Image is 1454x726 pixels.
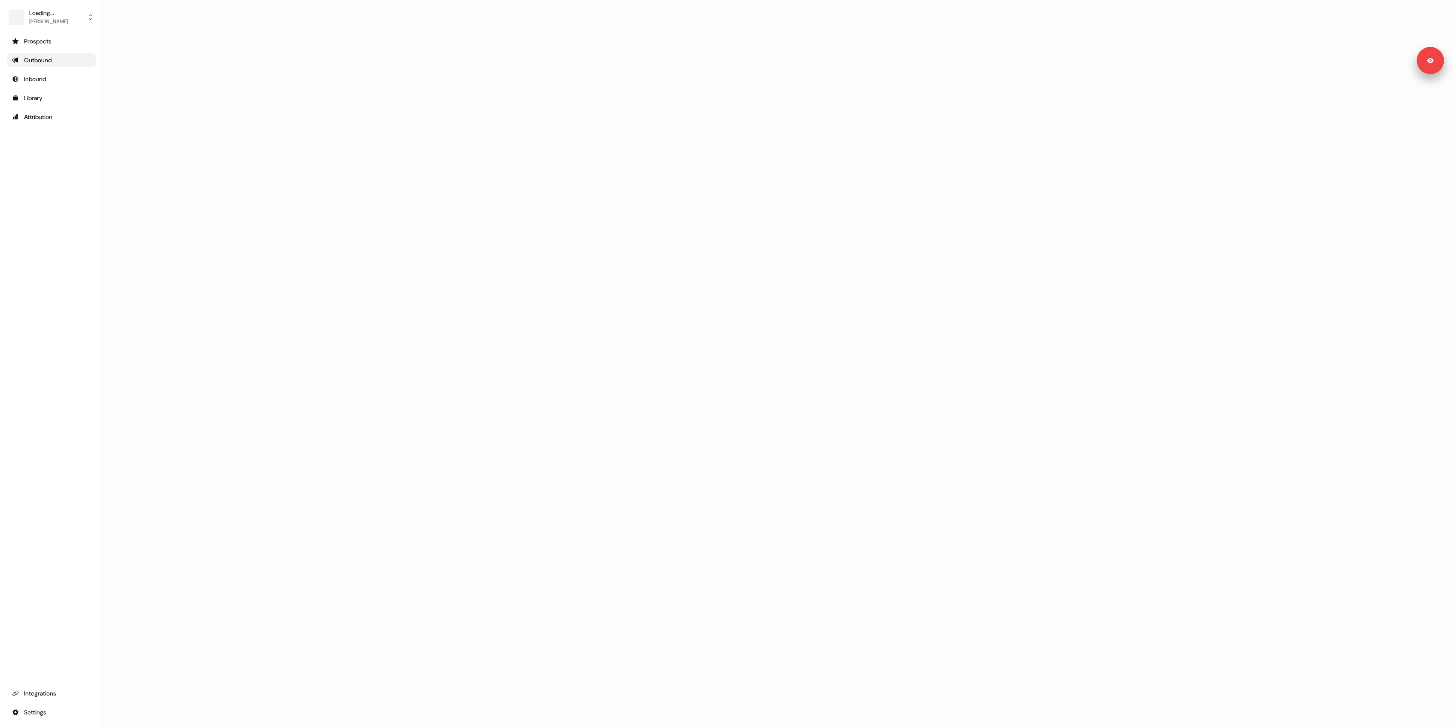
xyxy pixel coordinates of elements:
[7,686,96,700] a: Go to integrations
[12,37,91,46] div: Prospects
[7,705,96,719] a: Go to integrations
[7,110,96,124] a: Go to attribution
[7,7,96,27] button: Loading...[PERSON_NAME]
[7,72,96,86] a: Go to Inbound
[7,34,96,48] a: Go to prospects
[12,689,91,698] div: Integrations
[29,17,68,26] div: [PERSON_NAME]
[12,708,91,717] div: Settings
[12,75,91,83] div: Inbound
[12,56,91,64] div: Outbound
[12,94,91,102] div: Library
[12,113,91,121] div: Attribution
[7,53,96,67] a: Go to outbound experience
[29,9,68,17] div: Loading...
[7,91,96,105] a: Go to templates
